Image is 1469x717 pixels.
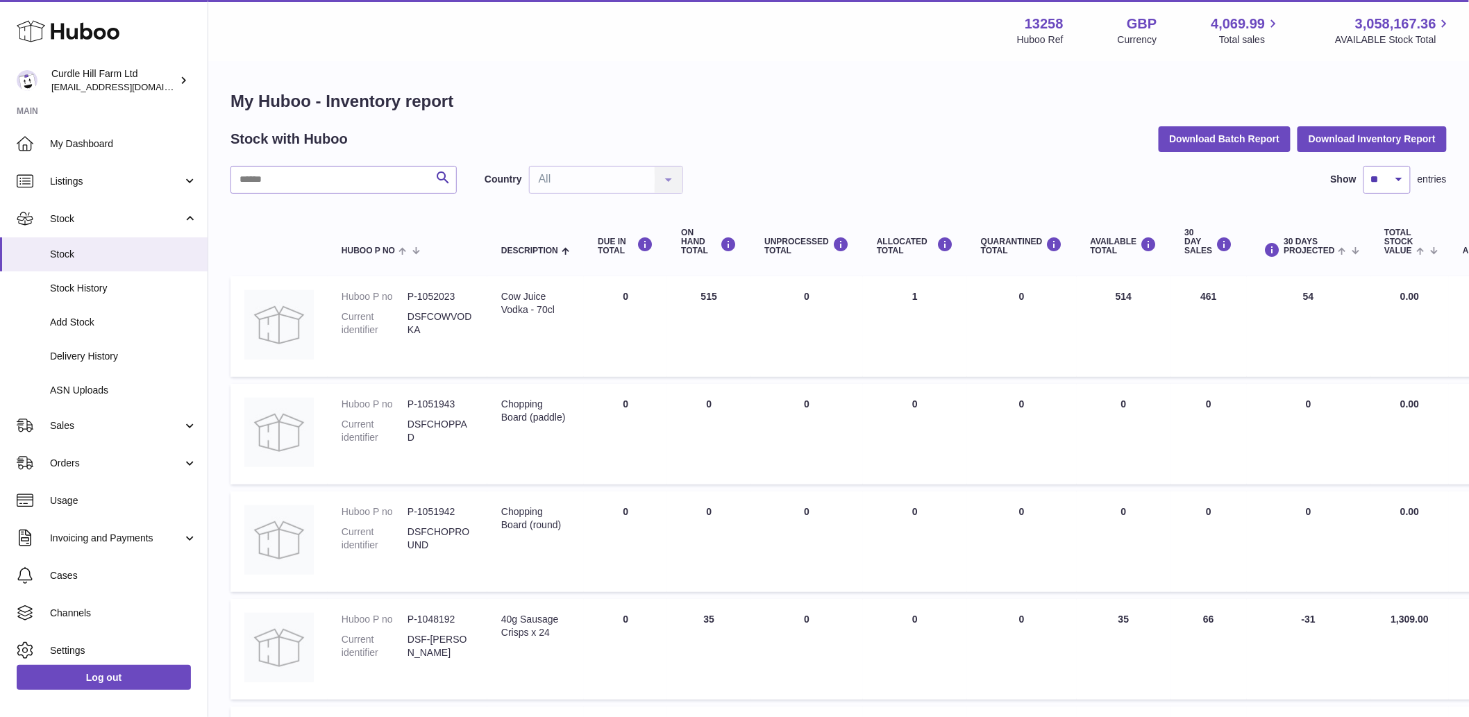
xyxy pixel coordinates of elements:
dd: P-1051942 [408,505,473,518]
span: Orders [50,457,183,470]
dt: Current identifier [342,418,408,444]
div: 40g Sausage Crisps x 24 [501,613,570,639]
dt: Current identifier [342,633,408,659]
td: 0 [667,384,750,484]
h1: My Huboo - Inventory report [230,90,1447,112]
div: Chopping Board (paddle) [501,398,570,424]
td: 0 [667,491,750,592]
td: 0 [584,384,667,484]
span: 1,309.00 [1391,614,1429,625]
td: 0 [750,384,863,484]
span: Listings [50,175,183,188]
td: 54 [1247,276,1371,377]
label: Show [1331,173,1357,186]
span: Stock [50,212,183,226]
img: product image [244,613,314,682]
td: 0 [863,599,967,700]
td: -31 [1247,599,1371,700]
dt: Huboo P no [342,613,408,626]
dd: P-1051943 [408,398,473,411]
dt: Huboo P no [342,505,408,518]
strong: GBP [1127,15,1157,33]
td: 0 [1077,491,1171,592]
div: ON HAND Total [681,228,737,256]
span: 30 DAYS PROJECTED [1284,237,1335,255]
td: 66 [1171,599,1247,700]
div: Currency [1118,33,1157,47]
div: Huboo Ref [1017,33,1064,47]
img: product image [244,398,314,467]
span: Add Stock [50,316,197,329]
span: Description [501,246,558,255]
td: 515 [667,276,750,377]
h2: Stock with Huboo [230,130,348,149]
span: 4,069.99 [1211,15,1266,33]
button: Download Inventory Report [1298,126,1447,151]
dt: Huboo P no [342,290,408,303]
td: 0 [1247,491,1371,592]
td: 0 [750,276,863,377]
td: 514 [1077,276,1171,377]
span: Delivery History [50,350,197,363]
div: ALLOCATED Total [877,237,953,255]
td: 0 [584,491,667,592]
span: Invoicing and Payments [50,532,183,545]
td: 0 [750,599,863,700]
span: Usage [50,494,197,507]
td: 0 [584,599,667,700]
dd: DSFCHOPROUND [408,525,473,552]
div: Chopping Board (round) [501,505,570,532]
span: 0 [1019,614,1025,625]
span: 0 [1019,506,1025,517]
td: 0 [584,276,667,377]
dt: Huboo P no [342,398,408,411]
span: My Dashboard [50,137,197,151]
td: 0 [863,491,967,592]
span: entries [1418,173,1447,186]
span: Channels [50,607,197,620]
td: 0 [1077,384,1171,484]
div: DUE IN TOTAL [598,237,653,255]
div: QUARANTINED Total [981,237,1063,255]
span: AVAILABLE Stock Total [1335,33,1452,47]
td: 0 [750,491,863,592]
img: product image [244,290,314,360]
span: 0 [1019,291,1025,302]
div: UNPROCESSED Total [764,237,849,255]
span: Stock History [50,282,197,295]
td: 1 [863,276,967,377]
td: 0 [1247,384,1371,484]
td: 461 [1171,276,1247,377]
span: Huboo P no [342,246,395,255]
div: Cow Juice Vodka - 70cl [501,290,570,317]
dd: DSF-[PERSON_NAME] [408,633,473,659]
span: 0.00 [1400,506,1419,517]
a: 4,069.99 Total sales [1211,15,1282,47]
span: 0.00 [1400,291,1419,302]
img: product image [244,505,314,575]
span: 0 [1019,398,1025,410]
span: Sales [50,419,183,432]
span: ASN Uploads [50,384,197,397]
dd: P-1048192 [408,613,473,626]
span: 3,058,167.36 [1355,15,1436,33]
label: Country [485,173,522,186]
dd: P-1052023 [408,290,473,303]
td: 0 [1171,491,1247,592]
img: internalAdmin-13258@internal.huboo.com [17,70,37,91]
button: Download Batch Report [1159,126,1291,151]
dt: Current identifier [342,310,408,337]
a: 3,058,167.36 AVAILABLE Stock Total [1335,15,1452,47]
span: Stock [50,248,197,261]
span: [EMAIL_ADDRESS][DOMAIN_NAME] [51,81,204,92]
span: Total sales [1219,33,1281,47]
td: 35 [667,599,750,700]
span: Cases [50,569,197,582]
div: AVAILABLE Total [1091,237,1157,255]
td: 35 [1077,599,1171,700]
td: 0 [1171,384,1247,484]
dd: DSFCOWVODKA [408,310,473,337]
dt: Current identifier [342,525,408,552]
td: 0 [863,384,967,484]
strong: 13258 [1025,15,1064,33]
